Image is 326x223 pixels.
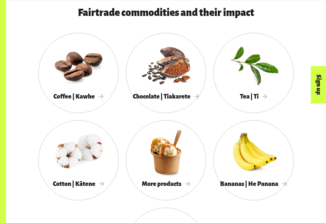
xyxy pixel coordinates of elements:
[53,181,104,187] span: Cotton | Kātene
[213,33,294,113] a: Tea | Tī
[133,93,199,100] span: Chocolate | Tiakarete
[142,181,190,187] span: More products
[213,121,294,201] a: Bananas | He Panana
[240,93,267,100] span: Tea | Tī
[38,33,119,113] a: Coffee | Kawhe
[38,121,119,201] a: Cotton | Kātene
[53,93,104,100] span: Coffee | Kawhe
[220,181,287,187] span: Bananas | He Panana
[126,33,206,113] a: Chocolate | Tiakarete
[25,8,307,19] h3: Fairtrade commodities and their impact
[126,121,206,201] a: More products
